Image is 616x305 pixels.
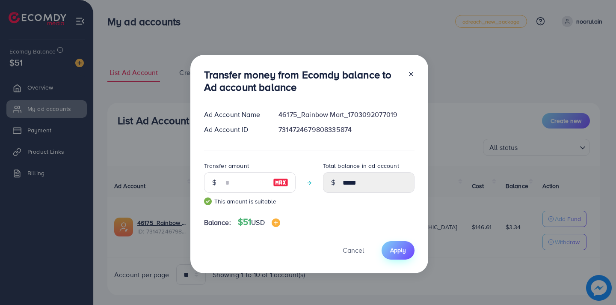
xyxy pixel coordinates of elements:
img: image [273,177,288,188]
label: Transfer amount [204,161,249,170]
div: 7314724679808335874 [272,125,421,135]
label: Total balance in ad account [323,161,399,170]
div: 46175_Rainbow Mart_1703092077019 [272,110,421,120]
img: image [272,218,280,227]
small: This amount is suitable [204,197,296,206]
span: Cancel [343,245,364,255]
span: Balance: [204,218,231,227]
div: Ad Account Name [197,110,272,120]
h3: Transfer money from Ecomdy balance to Ad account balance [204,69,401,93]
div: Ad Account ID [197,125,272,135]
h4: $51 [238,217,280,227]
span: USD [251,218,264,227]
img: guide [204,197,212,205]
button: Apply [382,241,415,260]
span: Apply [390,246,406,254]
button: Cancel [332,241,375,260]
